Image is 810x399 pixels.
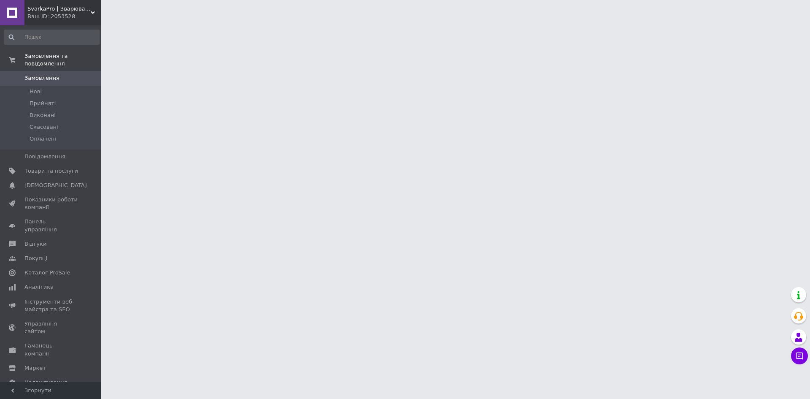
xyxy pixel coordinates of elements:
[791,347,808,364] button: Чат з покупцем
[30,135,56,143] span: Оплачені
[30,123,58,131] span: Скасовані
[30,100,56,107] span: Прийняті
[24,255,47,262] span: Покупці
[24,298,78,313] span: Інструменти веб-майстра та SEO
[24,364,46,372] span: Маркет
[30,111,56,119] span: Виконані
[24,218,78,233] span: Панель управління
[24,153,65,160] span: Повідомлення
[24,74,59,82] span: Замовлення
[24,167,78,175] span: Товари та послуги
[24,52,101,68] span: Замовлення та повідомлення
[24,196,78,211] span: Показники роботи компанії
[24,320,78,335] span: Управління сайтом
[30,88,42,95] span: Нові
[24,283,54,291] span: Аналітика
[27,5,91,13] span: SvarkaPro | Зварювально-штампувальний цех
[4,30,100,45] input: Пошук
[24,240,46,248] span: Відгуки
[24,269,70,277] span: Каталог ProSale
[24,379,67,386] span: Налаштування
[27,13,101,20] div: Ваш ID: 2053528
[24,182,87,189] span: [DEMOGRAPHIC_DATA]
[24,342,78,357] span: Гаманець компанії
